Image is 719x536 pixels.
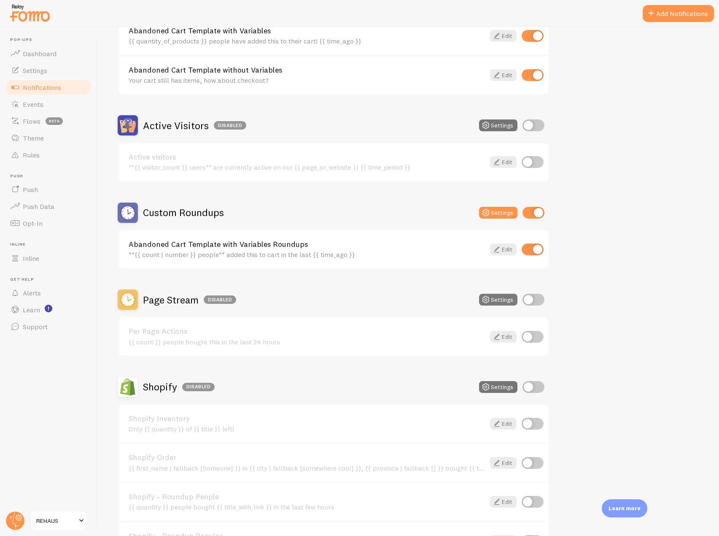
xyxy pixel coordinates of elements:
span: REHAUS [36,516,76,526]
a: Support [5,318,92,335]
img: Active Visitors [118,115,138,135]
div: Disabled [204,295,236,304]
h2: Active Visitors [143,119,246,132]
p: Learn more [609,504,641,512]
span: Alerts [23,289,41,297]
span: Push Data [23,202,54,211]
div: {{ quantity_of_products }} people have added this to their cart! {{ time_ago }} [129,37,485,45]
span: Pop-ups [10,37,92,43]
div: Disabled [182,383,215,391]
a: Edit [490,331,517,343]
div: **{{ visitor_count }} users** are currently active on our {{ page_or_website }} {{ time_period }} [129,163,485,171]
div: {{ first_name | fallback [Someone] }} in {{ city | fallback [somewhere cool] }}, {{ province | fa... [129,464,485,472]
img: fomo-relay-logo-orange.svg [9,2,51,24]
span: Inline [10,242,92,247]
h2: Shopify [143,380,215,393]
span: Get Help [10,277,92,282]
button: Settings [479,119,517,131]
div: Learn more [602,499,647,517]
a: Shopify Inventory [129,415,485,422]
span: Settings [23,66,47,75]
span: beta [46,117,63,125]
a: Notifications [5,79,92,96]
a: Edit [490,30,517,42]
a: Active visitors [129,153,485,161]
img: Custom Roundups [118,203,138,223]
a: Theme [5,130,92,146]
span: Push [10,173,92,179]
a: REHAUS [30,511,87,531]
span: Notifications [23,83,61,92]
span: Learn [23,306,40,314]
a: Events [5,96,92,113]
h2: Page Stream [143,293,236,306]
a: Shopify Order [129,454,485,461]
a: Dashboard [5,45,92,62]
div: Disabled [214,121,246,130]
a: Edit [490,156,517,168]
span: Support [23,322,48,331]
img: Page Stream [118,290,138,310]
a: Push Data [5,198,92,215]
a: Learn [5,301,92,318]
span: Dashboard [23,49,57,58]
span: Theme [23,134,44,142]
a: Abandoned Cart Template with Variables [129,27,485,35]
button: Settings [479,381,517,393]
a: Edit [490,457,517,469]
span: Opt-In [23,219,43,227]
a: Settings [5,62,92,79]
a: Opt-In [5,215,92,232]
span: Push [23,185,38,194]
button: Settings [479,294,517,306]
img: Shopify [118,377,138,397]
span: Inline [23,254,39,263]
div: **{{ count | number }} people** added this to cart in the last {{ time_ago }} [129,251,485,258]
a: Abandoned Cart Template without Variables [129,66,485,74]
div: Only {{ quantity }} of {{ title }} left! [129,425,485,433]
a: Shopify - Roundup People [129,493,485,501]
a: Per Page Actions [129,328,485,335]
a: Push [5,181,92,198]
div: {{ count }} people bought this in the last 24 hours [129,338,485,346]
a: Flows beta [5,113,92,130]
button: Settings [479,207,517,219]
span: Rules [23,151,40,159]
div: Your cart still has items, how about checkout? [129,76,485,84]
a: Rules [5,146,92,163]
a: Edit [490,244,517,255]
div: {{ quantity }} people bought {{ title_with_link }} in the last few hours [129,503,485,511]
h2: Custom Roundups [143,206,224,219]
a: Edit [490,496,517,508]
a: Inline [5,250,92,267]
a: Edit [490,69,517,81]
span: Events [23,100,43,108]
a: Alerts [5,284,92,301]
span: Flows [23,117,40,125]
svg: <p>Watch New Feature Tutorials!</p> [45,305,52,312]
a: Abandoned Cart Template with Variables Roundups [129,241,485,248]
a: Edit [490,418,517,430]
